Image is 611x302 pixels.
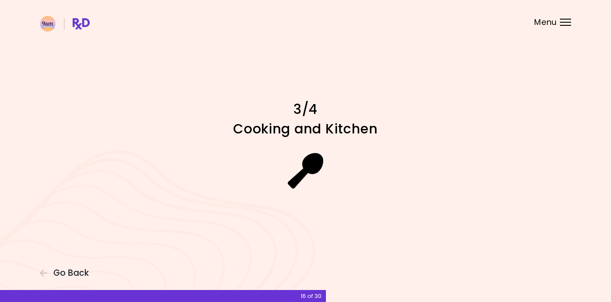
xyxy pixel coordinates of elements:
span: Menu [534,18,557,26]
button: Go Back [40,268,93,278]
img: RxDiet [40,16,90,32]
h1: 3/4 [150,101,461,118]
span: Go Back [53,268,89,278]
h1: Cooking and Kitchen [150,120,461,137]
